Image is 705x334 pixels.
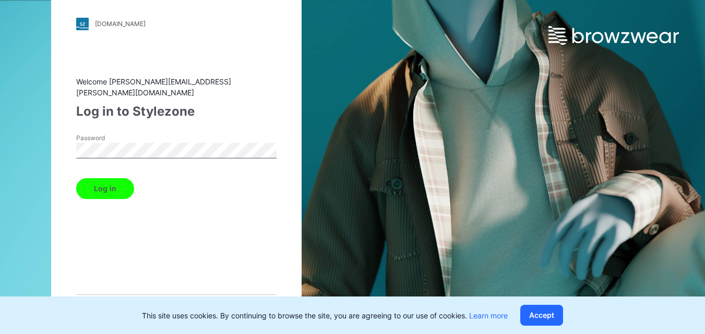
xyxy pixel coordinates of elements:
[76,18,277,30] a: [DOMAIN_NAME]
[520,305,563,326] button: Accept
[548,26,679,45] img: browzwear-logo.e42bd6dac1945053ebaf764b6aa21510.svg
[76,178,134,199] button: Log in
[76,18,89,30] img: stylezone-logo.562084cfcfab977791bfbf7441f1a819.svg
[76,133,149,143] label: Password
[142,310,508,321] p: This site uses cookies. By continuing to browse the site, you are agreeing to our use of cookies.
[76,102,277,121] div: Log in to Stylezone
[95,20,146,28] div: [DOMAIN_NAME]
[76,76,277,98] div: Welcome [PERSON_NAME][EMAIL_ADDRESS][PERSON_NAME][DOMAIN_NAME]
[469,311,508,320] a: Learn more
